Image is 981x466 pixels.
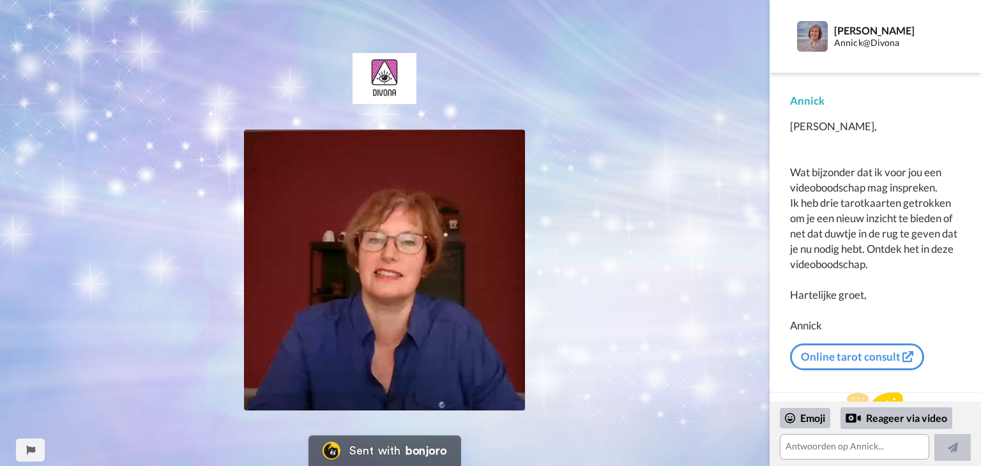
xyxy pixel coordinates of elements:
div: Emoji [780,408,830,428]
img: Profile Image [797,21,828,52]
div: bonjoro [406,445,446,456]
div: Annick [790,93,961,109]
div: Annick@Divona [834,38,960,49]
img: cbc18a4a-4837-465f-aa82-a9482c55f527 [353,53,416,104]
img: c6931a8b-96d4-4418-a628-864cb5a2951e-thumb.jpg [244,130,525,410]
img: Bonjoro Logo [323,442,340,460]
div: Reageer via video [840,407,952,429]
div: [PERSON_NAME] [834,24,960,36]
div: Sent with [349,445,400,456]
div: [PERSON_NAME], Wat bijzonder dat ik voor jou een videoboodschap mag inspreken. Ik heb drie tarotk... [790,119,961,333]
a: Bonjoro LogoSent withbonjoro [308,435,460,466]
div: Reply by Video [846,410,861,426]
a: Online tarot consult [790,343,924,370]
